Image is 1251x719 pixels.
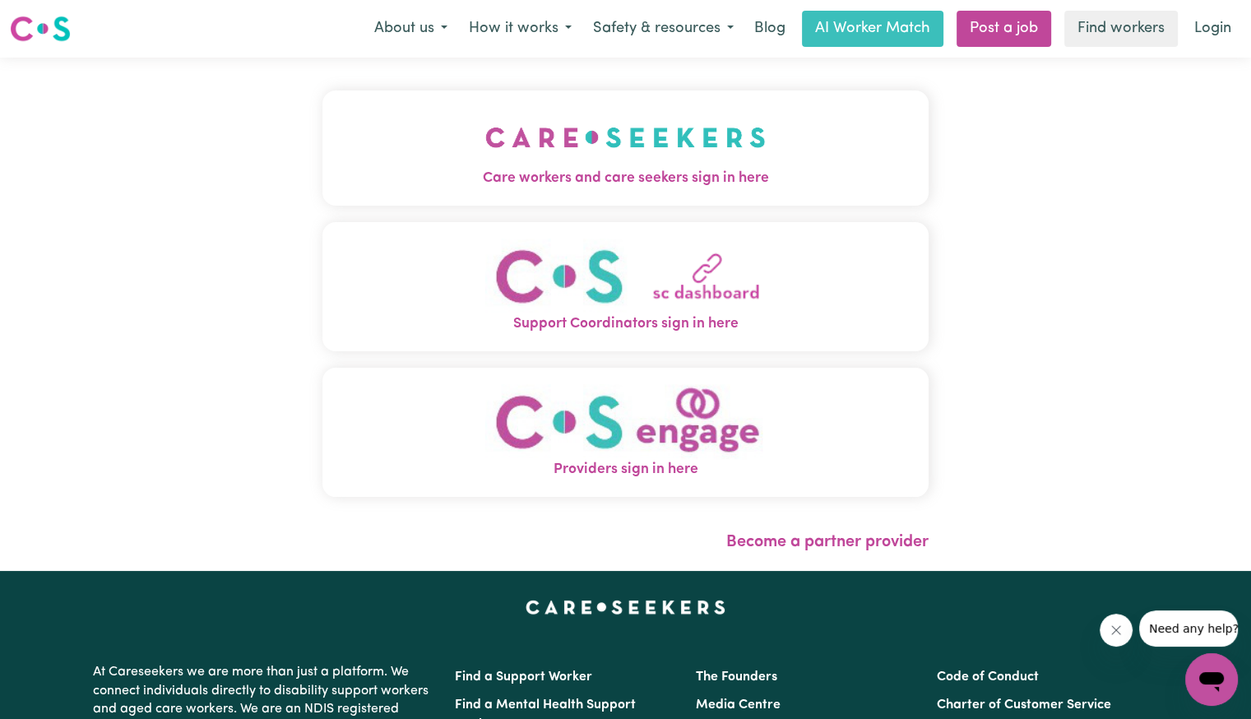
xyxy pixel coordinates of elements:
iframe: Message from company [1139,610,1238,647]
button: Care workers and care seekers sign in here [322,90,929,206]
button: Support Coordinators sign in here [322,222,929,351]
span: Care workers and care seekers sign in here [322,168,929,189]
a: Media Centre [696,698,781,712]
iframe: Close message [1100,614,1133,647]
a: Find a Support Worker [455,670,592,684]
a: Charter of Customer Service [937,698,1111,712]
a: Code of Conduct [937,670,1039,684]
iframe: Button to launch messaging window [1185,653,1238,706]
a: Blog [744,11,795,47]
img: Careseekers logo [10,14,71,44]
span: Providers sign in here [322,459,929,480]
button: About us [364,12,458,46]
a: Become a partner provider [726,534,929,550]
button: Safety & resources [582,12,744,46]
a: AI Worker Match [802,11,943,47]
button: Providers sign in here [322,368,929,497]
a: Find workers [1064,11,1178,47]
a: Careseekers home page [526,601,725,614]
a: Careseekers logo [10,10,71,48]
a: Post a job [957,11,1051,47]
span: Need any help? [10,12,100,25]
a: The Founders [696,670,777,684]
span: Support Coordinators sign in here [322,313,929,335]
button: How it works [458,12,582,46]
a: Login [1184,11,1241,47]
